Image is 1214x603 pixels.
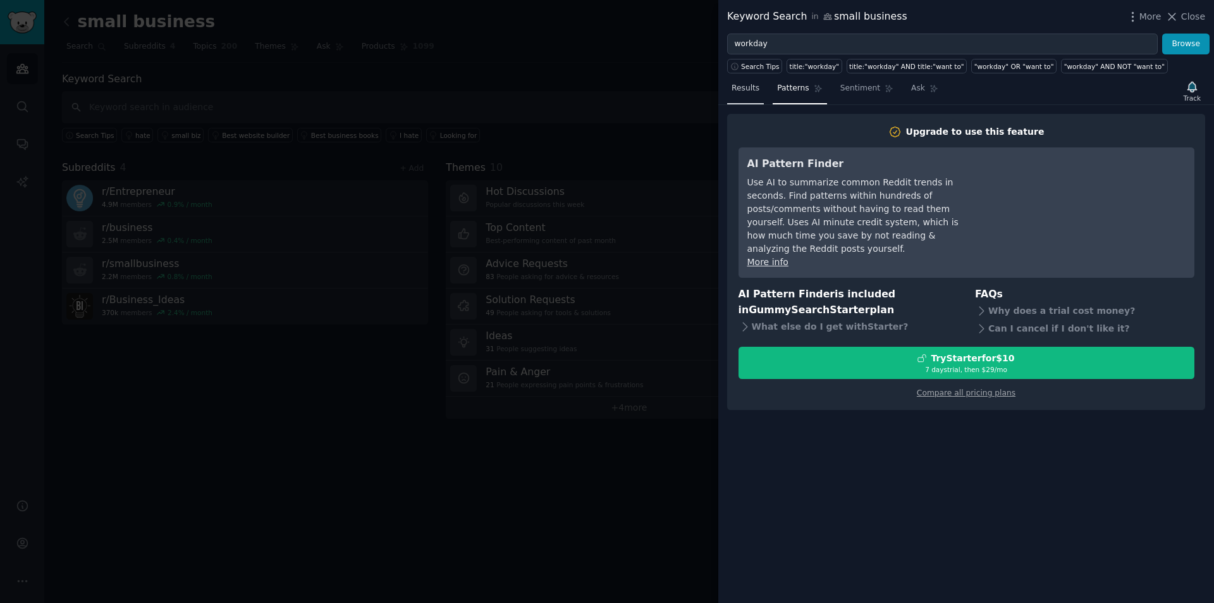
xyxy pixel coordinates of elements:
[1184,94,1201,103] div: Track
[975,320,1194,338] div: Can I cancel if I don't like it?
[1126,10,1162,23] button: More
[1179,78,1205,104] button: Track
[907,78,943,104] a: Ask
[906,125,1045,139] div: Upgrade to use this feature
[1165,10,1205,23] button: Close
[777,83,809,94] span: Patterns
[1139,10,1162,23] span: More
[739,318,958,335] div: What else do I get with Starter ?
[975,287,1194,302] h3: FAQs
[840,83,880,94] span: Sentiment
[1162,34,1210,55] button: Browse
[917,389,1015,397] a: Compare all pricing plans
[749,304,869,316] span: GummySearch Starter
[739,287,958,318] h3: AI Pattern Finder is included in plan
[811,11,818,23] span: in
[747,156,978,172] h3: AI Pattern Finder
[747,257,788,267] a: More info
[1061,59,1167,73] a: "workday" AND NOT "want to"
[747,176,978,256] div: Use AI to summarize common Reddit trends in seconds. Find patterns within hundreds of posts/comme...
[996,156,1186,251] iframe: YouTube video player
[773,78,826,104] a: Patterns
[739,365,1194,374] div: 7 days trial, then $ 29 /mo
[975,302,1194,320] div: Why does a trial cost money?
[741,62,780,71] span: Search Tips
[727,9,907,25] div: Keyword Search small business
[790,62,839,71] div: title:"workday"
[727,78,764,104] a: Results
[727,59,782,73] button: Search Tips
[1181,10,1205,23] span: Close
[971,59,1057,73] a: "workday" OR "want to"
[836,78,898,104] a: Sentiment
[911,83,925,94] span: Ask
[849,62,964,71] div: title:"workday" AND title:"want to"
[787,59,842,73] a: title:"workday"
[974,62,1054,71] div: "workday" OR "want to"
[739,347,1194,379] button: TryStarterfor$107 daystrial, then $29/mo
[1064,62,1165,71] div: "workday" AND NOT "want to"
[732,83,759,94] span: Results
[847,59,967,73] a: title:"workday" AND title:"want to"
[727,34,1158,55] input: Try a keyword related to your business
[931,352,1014,365] div: Try Starter for $10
